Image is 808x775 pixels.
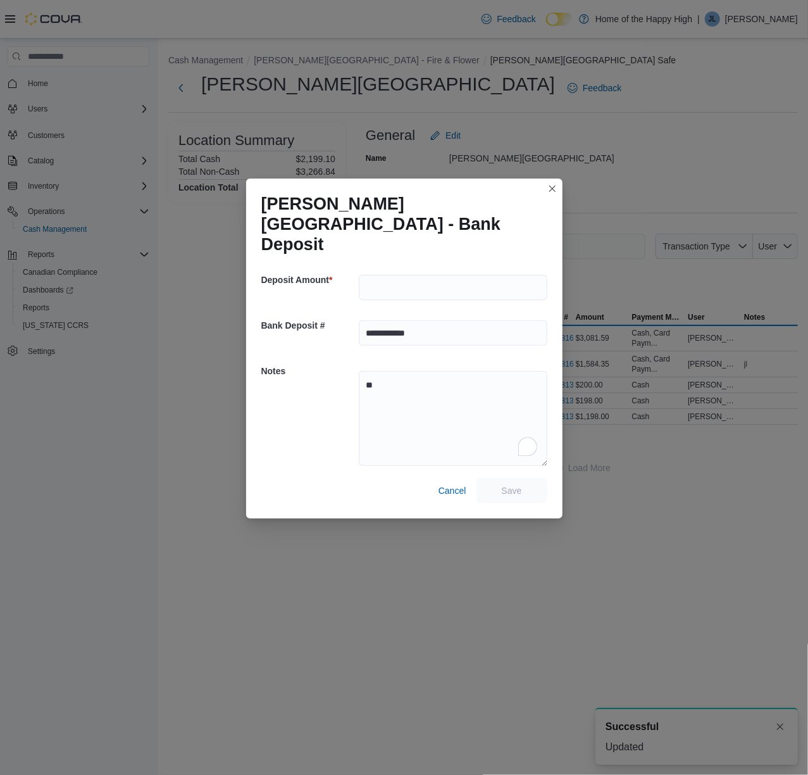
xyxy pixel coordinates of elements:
[545,181,560,196] button: Closes this modal window
[261,194,537,255] h1: [PERSON_NAME][GEOGRAPHIC_DATA] - Bank Deposit
[433,478,471,503] button: Cancel
[359,371,547,466] textarea: To enrich screen reader interactions, please activate Accessibility in Grammarly extension settings
[476,478,547,503] button: Save
[261,313,356,338] h5: Bank Deposit #
[261,267,356,293] h5: Deposit Amount
[261,358,356,384] h5: Notes
[502,484,522,497] span: Save
[438,484,466,497] span: Cancel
